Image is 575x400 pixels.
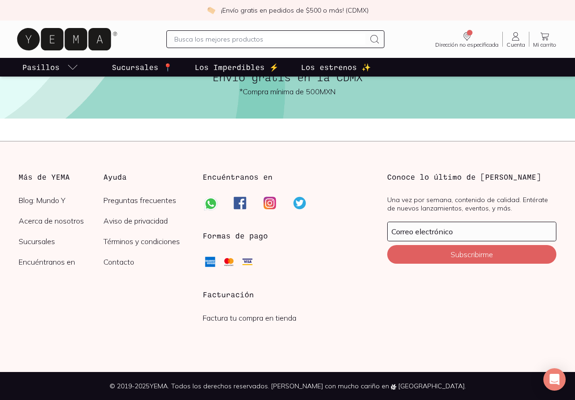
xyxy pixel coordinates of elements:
h3: Ayuda [103,171,188,182]
a: Contacto [103,257,188,267]
h3: Encuéntranos en [203,171,273,182]
a: Preguntas frecuentes [103,196,188,205]
p: Los Imperdibles ⚡️ [195,62,279,73]
a: Blog: Mundo Y [19,196,103,205]
span: Mi carrito [533,42,556,48]
h3: Conoce lo último de [PERSON_NAME] [387,171,556,182]
a: Términos y condiciones [103,237,188,246]
h3: Más de YEMA [19,171,103,182]
span: Cuenta [507,42,525,48]
a: Dirección no especificada [431,31,502,48]
div: Open Intercom Messenger [543,368,566,391]
a: Mi carrito [529,31,560,48]
input: mimail@gmail.com [388,222,556,241]
span: [PERSON_NAME] con mucho cariño en [GEOGRAPHIC_DATA]. [271,382,466,390]
p: Sucursales 📍 [112,62,172,73]
p: Una vez por semana, contenido de calidad. Entérate de nuevos lanzamientos, eventos, y más. [387,196,556,212]
div: *Compra mínima de 500MXN [166,87,409,96]
h2: Envío gratis en la CDMX [166,71,409,83]
button: Subscribirme [387,245,556,264]
span: Dirección no especificada [435,42,499,48]
a: Sucursales [19,237,103,246]
input: Busca los mejores productos [174,34,365,45]
img: check [207,6,215,14]
a: Aviso de privacidad [103,216,188,225]
a: Cuenta [503,31,529,48]
a: Encuéntranos en [19,257,103,267]
p: ¡Envío gratis en pedidos de $500 o más! (CDMX) [221,6,369,15]
a: Acerca de nosotros [19,216,103,225]
p: Los estrenos ✨ [301,62,371,73]
a: Factura tu compra en tienda [203,313,296,323]
h3: Formas de pago [203,230,268,241]
a: Los Imperdibles ⚡️ [193,58,281,77]
p: Pasillos [22,62,60,73]
h3: Facturación [203,289,372,300]
a: Los estrenos ✨ [299,58,373,77]
a: pasillo-todos-link [21,58,80,77]
a: Sucursales 📍 [110,58,174,77]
